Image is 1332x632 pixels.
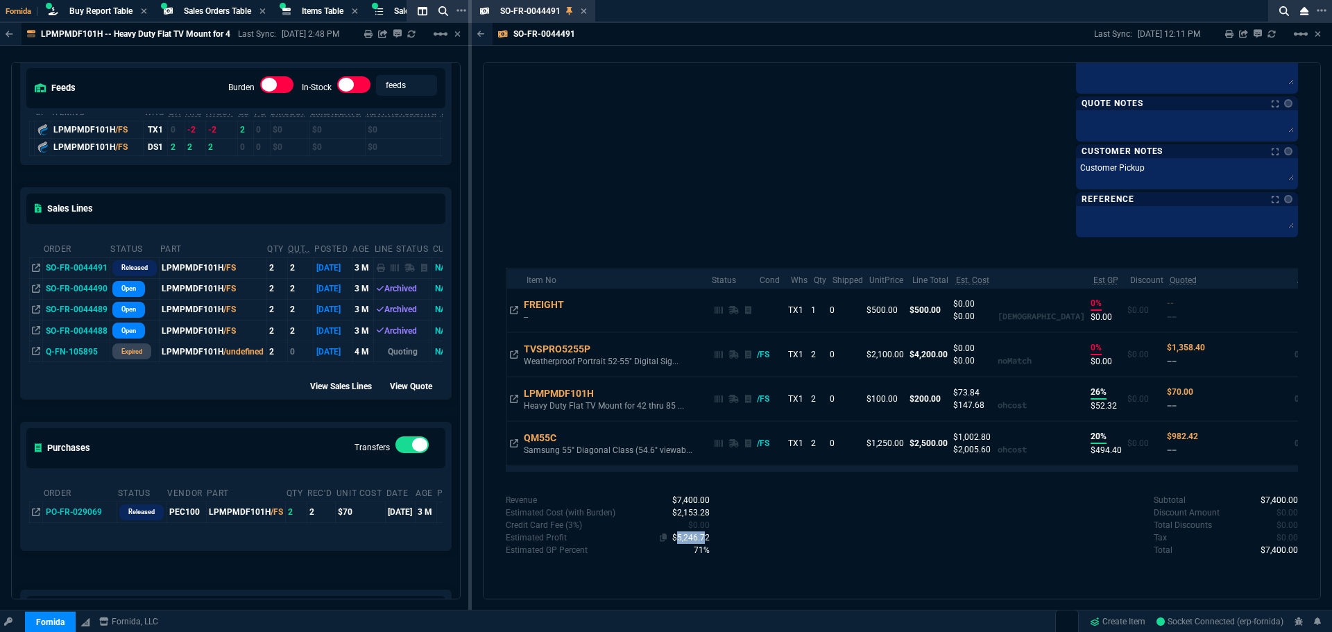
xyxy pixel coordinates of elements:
[953,399,998,411] p: $147.68
[121,262,148,273] p: Released
[287,321,314,341] td: 2
[415,482,436,502] th: Age
[1138,28,1200,40] p: [DATE] 12:11 PM
[205,138,238,155] td: 2
[432,278,468,299] td: NAS100
[169,108,181,117] abbr: Total units in inventory.
[310,138,366,155] td: $0
[1167,343,1205,352] span: Quoted Cost
[307,502,336,522] td: 2
[185,138,205,155] td: 2
[1082,146,1163,157] p: Customer Notes
[287,299,314,320] td: 2
[1091,297,1102,311] p: 0%
[706,268,755,289] th: Status
[956,275,989,285] abbr: Estimated Cost with Burden
[260,76,293,99] div: Burden
[223,347,264,357] span: /undefined
[754,268,785,289] th: Cond
[1170,275,1197,285] abbr: Quoted Cost and Sourcing Notes. Only applicable on Dash quotes.
[337,76,370,99] div: In-Stock
[506,519,582,531] p: undefined
[32,284,40,293] nx-icon: Open In Opposite Panel
[1292,26,1309,42] mat-icon: Example home icon
[223,284,236,293] span: /FS
[910,304,948,316] p: $500.00
[953,386,998,399] p: $73.84
[1125,268,1164,289] th: Discount
[524,356,692,367] p: Weatherproof Portrait 52-55" Digital Sig...
[32,326,40,336] nx-icon: Open In Opposite Panel
[286,482,307,502] th: Qty
[1091,311,1122,323] p: $0.00
[432,257,468,278] td: NAS100
[785,421,808,466] td: TX1
[1276,520,1298,530] span: 0
[441,108,485,117] abbr: The last purchase cost from PO Order
[513,28,575,40] p: SO-FR-0044491
[1248,494,1299,506] p: spec.value
[910,437,948,450] p: $2,500.00
[238,28,282,40] p: Last Sync:
[1264,531,1299,544] p: spec.value
[1274,3,1295,19] nx-icon: Search
[32,347,40,357] nx-icon: Open In Opposite Panel
[432,299,468,320] td: NAS100
[128,506,155,518] p: Released
[827,268,864,289] th: Shipped
[43,238,110,258] th: Order
[432,321,468,341] td: NAS100
[1091,430,1107,444] p: 20%
[432,238,468,258] th: CustId
[121,346,142,357] p: expired
[524,386,607,400] div: LPMPMDF101H
[688,520,710,530] span: 0
[32,305,40,314] nx-icon: Open In Opposite Panel
[314,278,352,299] td: [DATE]
[1091,341,1102,355] p: 0%
[1082,98,1143,109] p: Quote Notes
[394,6,456,16] span: Sales Lines Table
[660,494,710,506] p: spec.value
[524,400,692,411] p: Heavy Duty Flat TV Mount for 42 thru 85 ...
[144,121,168,138] td: TX1
[266,238,287,258] th: QTY
[395,436,429,459] div: Transfers
[352,278,373,299] td: 3 M
[1167,311,1177,322] span: --
[121,283,136,294] p: Open
[43,321,110,341] td: SO-FR-0044488
[366,138,441,155] td: $0
[121,325,136,336] p: Open
[1084,611,1151,632] a: Create Item
[1156,617,1283,626] span: Socket Connected (erp-fornida)
[266,257,287,278] td: 2
[827,332,864,377] td: 0
[1156,615,1283,628] a: LpN_9B3z9k_fgfiGAAAj
[266,299,287,320] td: 2
[1082,194,1134,205] p: Reference
[808,332,827,377] td: 2
[1276,508,1298,518] span: 0
[259,6,266,17] nx-icon: Close Tab
[238,138,254,155] td: 0
[376,282,429,295] div: Archived
[953,431,998,443] p: $1,002.80
[271,507,283,517] span: /FS
[506,506,615,519] p: Cost with burden
[376,345,429,358] p: Quoting
[287,341,314,362] td: 0
[223,326,236,336] span: /FS
[1154,544,1172,556] p: undefined
[144,138,168,155] td: DS1
[110,238,159,258] th: Status
[366,108,437,117] abbr: Total revenue past 60 days
[681,544,710,556] p: spec.value
[223,305,236,314] span: /FS
[510,350,518,359] nx-icon: Open In Opposite Panel
[314,238,352,258] th: Posted
[433,3,454,19] nx-icon: Search
[456,4,466,17] nx-icon: Open New Tab
[672,508,710,518] span: Cost with burden
[1248,544,1299,556] p: spec.value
